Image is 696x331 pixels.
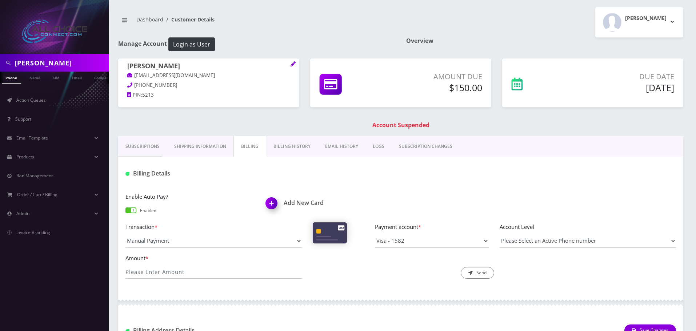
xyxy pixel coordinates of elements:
[569,71,674,82] p: Due Date
[91,72,115,83] a: Company
[2,72,21,84] a: Phone
[569,82,674,93] h5: [DATE]
[461,267,494,279] button: Send
[125,265,302,279] input: Please Enter Amount
[118,12,395,33] nav: breadcrumb
[625,15,667,21] h2: [PERSON_NAME]
[68,72,85,83] a: Email
[16,210,29,217] span: Admin
[365,136,392,157] a: LOGS
[16,229,50,235] span: Invoice Branding
[15,56,107,70] input: Search in Company
[49,72,63,83] a: SIM
[125,172,129,176] img: Billing Details
[375,223,489,231] label: Payment account
[266,136,318,157] a: Billing History
[26,72,44,83] a: Name
[313,222,347,243] img: Cards
[16,135,48,141] span: Email Template
[118,37,395,51] h1: Manage Account
[392,136,460,157] a: SUBSCRIPTION CHANGES
[595,7,683,37] button: [PERSON_NAME]
[406,37,683,44] h1: Overview
[233,136,266,157] a: Billing
[136,16,163,23] a: Dashboard
[127,72,215,79] a: [EMAIL_ADDRESS][DOMAIN_NAME]
[17,191,57,198] span: Order / Cart / Billing
[118,136,167,157] a: Subscriptions
[168,37,215,51] button: Login as User
[16,173,53,179] span: Ban Management
[140,207,156,214] p: Enabled
[318,136,365,157] a: EMAIL HISTORY
[134,82,177,88] span: [PHONE_NUMBER]
[500,223,676,231] label: Account Level
[125,193,255,201] label: Enable Auto Pay?
[127,62,290,71] h1: [PERSON_NAME]
[16,154,34,160] span: Products
[163,16,215,23] li: Customer Details
[167,40,215,48] a: Login as User
[127,92,142,99] a: PIN:
[262,195,284,217] img: Add New Card
[125,254,302,262] label: Amount
[22,20,87,43] img: All Choice Connect
[167,136,233,157] a: Shipping Information
[266,199,395,206] a: Add New CardAdd New Card
[266,199,395,206] h1: Add New Card
[120,122,681,129] h1: Account Suspended
[142,92,154,98] span: 5213
[15,116,31,122] span: Support
[392,71,482,82] p: Amount Due
[125,223,302,231] label: Transaction
[16,97,46,103] span: Action Queues
[392,82,482,93] h5: $150.00
[125,170,302,177] h1: Billing Details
